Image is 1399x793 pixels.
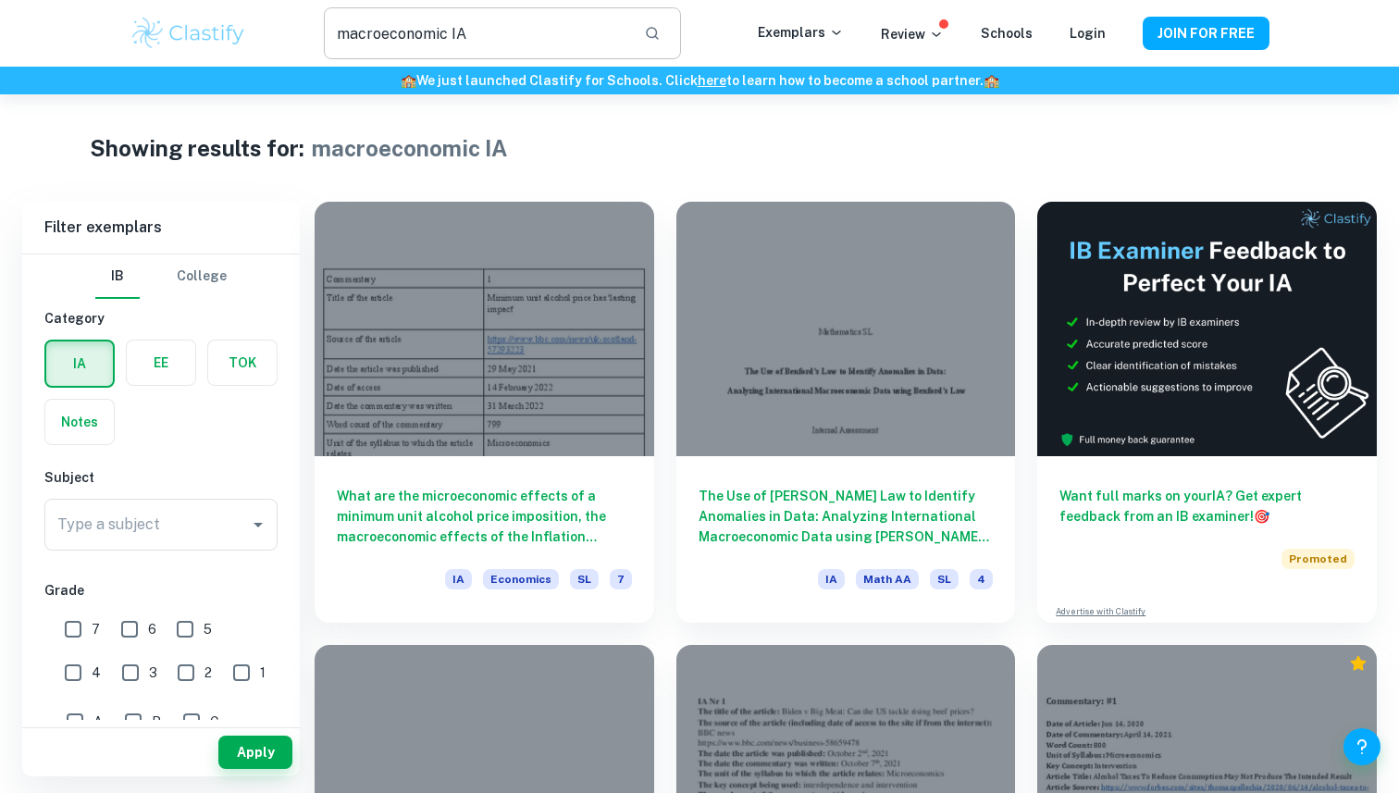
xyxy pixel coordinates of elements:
span: IA [818,569,845,589]
a: Want full marks on yourIA? Get expert feedback from an IB examiner!PromotedAdvertise with Clastify [1037,202,1377,623]
span: 🏫 [401,73,416,88]
input: Search for any exemplars... [324,7,629,59]
button: Apply [218,736,292,769]
span: SL [570,569,599,589]
span: IA [445,569,472,589]
h6: Grade [44,580,278,601]
button: TOK [208,341,277,385]
span: 6 [148,619,156,639]
h6: We just launched Clastify for Schools. Click to learn how to become a school partner. [4,70,1395,91]
h6: Filter exemplars [22,202,300,254]
span: Promoted [1281,549,1355,569]
span: B [152,712,161,732]
span: 2 [204,663,212,683]
a: What are the microeconomic effects of a minimum unit alcohol price imposition, the macroeconomic ... [315,202,654,623]
h6: Category [44,308,278,328]
button: JOIN FOR FREE [1143,17,1269,50]
span: 4 [92,663,101,683]
span: Economics [483,569,559,589]
button: IB [95,254,140,299]
button: Notes [45,400,114,444]
h6: Want full marks on your IA ? Get expert feedback from an IB examiner! [1059,486,1355,527]
button: College [177,254,227,299]
span: C [210,712,219,732]
button: IA [46,341,113,386]
button: EE [127,341,195,385]
span: SL [930,569,959,589]
span: 4 [970,569,993,589]
span: 7 [92,619,100,639]
p: Review [881,24,944,44]
span: 3 [149,663,157,683]
a: here [698,73,726,88]
h1: Showing results for: [90,131,304,165]
span: 5 [204,619,212,639]
button: Help and Feedback [1343,728,1380,765]
h6: Subject [44,467,278,488]
p: Exemplars [758,22,844,43]
span: A [93,712,103,732]
span: 🎯 [1254,509,1269,524]
h6: The Use of [PERSON_NAME] Law to Identify Anomalies in Data: Analyzing International Macroeconomic... [699,486,994,547]
a: The Use of [PERSON_NAME] Law to Identify Anomalies in Data: Analyzing International Macroeconomic... [676,202,1016,623]
div: Filter type choice [95,254,227,299]
h1: macroeconomic IA [312,131,507,165]
span: 1 [260,663,266,683]
button: Open [245,512,271,538]
div: Premium [1349,654,1368,673]
img: Clastify logo [130,15,247,52]
span: 🏫 [984,73,999,88]
a: Login [1070,26,1106,41]
span: Math AA [856,569,919,589]
h6: What are the microeconomic effects of a minimum unit alcohol price imposition, the macroeconomic ... [337,486,632,547]
a: Schools [981,26,1033,41]
span: 7 [610,569,632,589]
img: Thumbnail [1037,202,1377,456]
a: Advertise with Clastify [1056,605,1145,618]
